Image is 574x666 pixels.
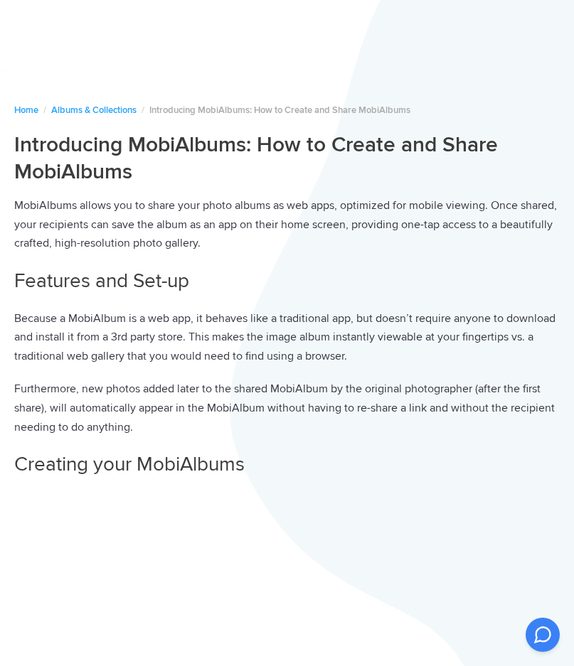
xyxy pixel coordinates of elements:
[14,382,555,434] span: Furthermore, new photos added later to the shared MobiAlbum by the original photographer (after t...
[149,104,410,116] span: Introducing MobiAlbums: How to Create and Share MobiAlbums
[14,311,556,363] span: Because a MobiAlbum is a web app, it behaves like a traditional app, but doesn’t require anyone t...
[130,420,133,434] span: .
[51,104,137,116] a: Albums & Collections
[14,267,560,295] h2: Features and Set-up
[14,451,560,478] h2: Creating your MobiAlbums
[14,104,38,116] a: Home
[43,104,46,116] span: /
[14,196,560,253] p: MobiAlbums allows you to share your photo albums as web apps, optimized for mobile viewing. Once ...
[142,104,144,116] span: /
[14,131,560,185] h1: Introducing MobiAlbums: How to Create and Share MobiAlbums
